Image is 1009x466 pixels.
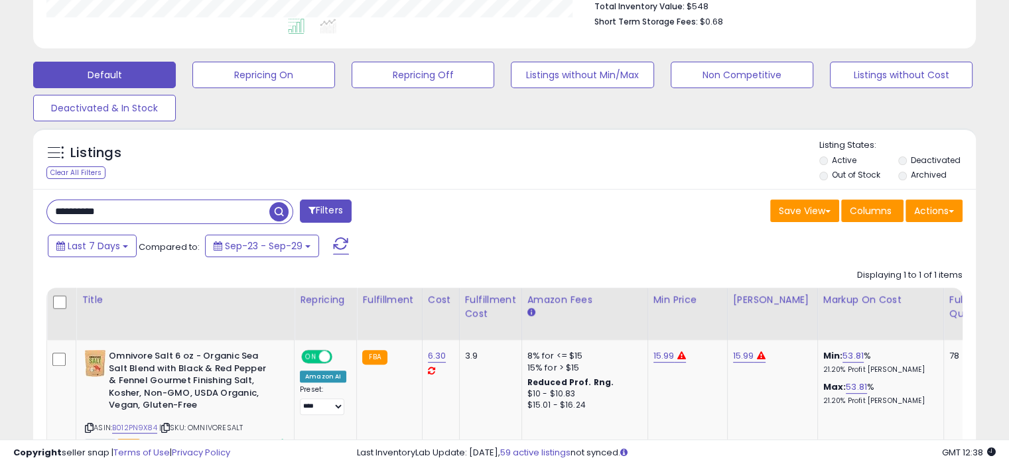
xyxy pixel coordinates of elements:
a: B012PN9X84 [112,422,157,434]
span: Compared to: [139,241,200,253]
span: $0.68 [700,15,723,28]
img: 41fIBi38jEL._SL40_.jpg [85,350,105,377]
p: Listing States: [819,139,976,152]
button: Save View [770,200,839,222]
b: Short Term Storage Fees: [594,16,698,27]
div: Repricing [300,293,351,307]
div: Min Price [653,293,722,307]
div: Amazon AI [300,371,346,382]
a: 53.81 [842,349,864,363]
button: Listings without Min/Max [511,62,653,88]
div: Markup on Cost [823,293,938,307]
small: FBA [362,350,387,365]
p: 21.20% Profit [PERSON_NAME] [823,365,933,375]
a: 6.30 [428,349,446,363]
div: 15% for > $15 [527,362,638,374]
label: Active [832,154,856,166]
a: 15.99 [653,349,675,363]
div: [PERSON_NAME] [733,293,812,307]
button: Listings without Cost [830,62,973,88]
div: Clear All Filters [46,166,105,179]
span: OFF [330,351,352,363]
b: Min: [823,349,843,362]
label: Archived [910,169,946,180]
a: Privacy Policy [172,446,230,459]
div: Fulfillment Cost [465,293,516,321]
span: ON [303,351,319,363]
div: % [823,381,933,406]
button: Sep-23 - Sep-29 [205,235,319,257]
div: Fulfillment [362,293,416,307]
div: % [823,350,933,375]
div: Fulfillable Quantity [949,293,995,321]
strong: Copyright [13,446,62,459]
button: Last 7 Days [48,235,137,257]
button: Deactivated & In Stock [33,95,176,121]
button: Repricing Off [352,62,494,88]
span: Columns [850,204,892,217]
span: Last 7 Days [68,239,120,253]
div: Amazon Fees [527,293,642,307]
button: Filters [300,200,352,223]
label: Out of Stock [832,169,880,180]
div: Displaying 1 to 1 of 1 items [857,269,963,282]
div: seller snap | | [13,447,230,459]
button: Repricing On [192,62,335,88]
th: The percentage added to the cost of goods (COGS) that forms the calculator for Min & Max prices. [817,288,943,340]
label: Deactivated [910,154,960,166]
div: 78 [949,350,990,362]
span: 2025-10-7 12:38 GMT [942,446,996,459]
h5: Listings [70,144,121,162]
div: 8% for <= $15 [527,350,638,362]
a: 53.81 [846,380,867,394]
b: Reduced Prof. Rng. [527,377,614,388]
div: $15.01 - $16.24 [527,400,638,411]
div: Preset: [300,385,346,415]
b: Total Inventory Value: [594,1,685,12]
b: Omnivore Salt 6 oz - Organic Sea Salt Blend with Black & Red Pepper & Fennel Gourmet Finishing Sa... [109,350,270,415]
span: Sep-23 - Sep-29 [225,239,303,253]
button: Default [33,62,176,88]
div: Cost [428,293,454,307]
button: Non Competitive [671,62,813,88]
small: Amazon Fees. [527,307,535,319]
div: Title [82,293,289,307]
div: 3.9 [465,350,511,362]
button: Columns [841,200,904,222]
a: 15.99 [733,349,754,363]
p: 21.20% Profit [PERSON_NAME] [823,396,933,406]
a: 59 active listings [500,446,571,459]
span: | SKU: OMNIVORESALT [159,422,243,433]
div: $10 - $10.83 [527,388,638,400]
b: Max: [823,380,846,393]
a: Terms of Use [113,446,170,459]
button: Actions [906,200,963,222]
div: Last InventoryLab Update: [DATE], not synced. [357,447,996,459]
